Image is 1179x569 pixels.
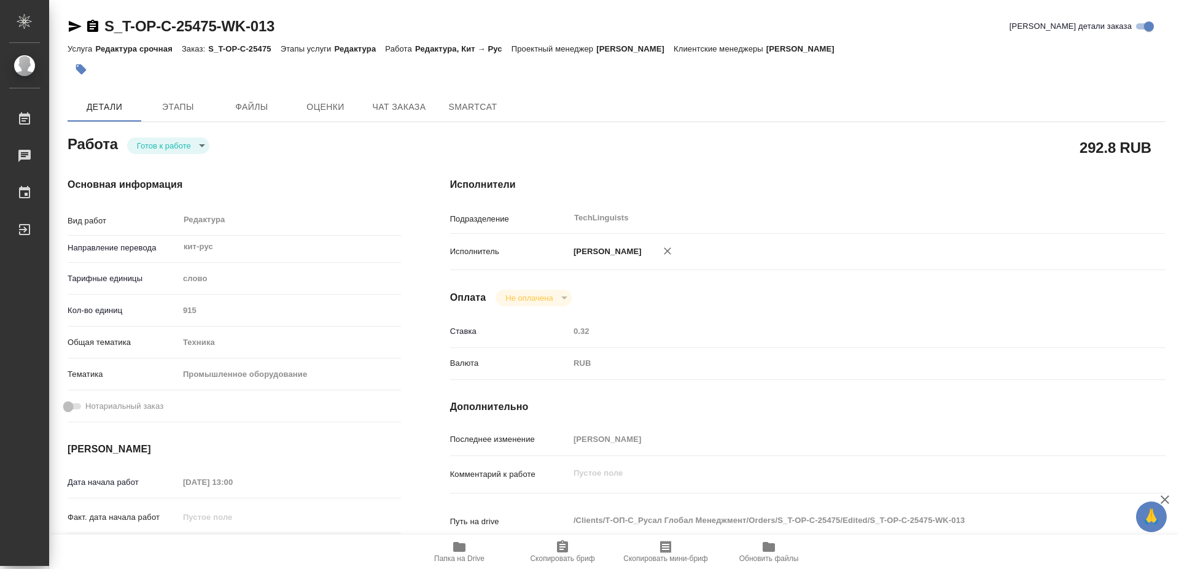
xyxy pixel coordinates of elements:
p: Работа [385,44,415,53]
input: Пустое поле [179,473,286,491]
p: Подразделение [450,213,569,225]
h4: Оплата [450,290,486,305]
div: Техника [179,332,401,353]
span: Детали [75,99,134,115]
input: Пустое поле [179,301,401,319]
button: Не оплачена [502,293,556,303]
h2: Работа [68,132,118,154]
p: Тематика [68,368,179,381]
button: Добавить тэг [68,56,95,83]
span: Обновить файлы [739,554,799,563]
p: [PERSON_NAME] [596,44,674,53]
h4: Основная информация [68,177,401,192]
h4: Исполнители [450,177,1165,192]
span: Оценки [296,99,355,115]
button: Готов к работе [133,141,195,151]
span: [PERSON_NAME] детали заказа [1010,20,1132,33]
input: Пустое поле [179,508,286,526]
p: Редактура [335,44,386,53]
p: Ставка [450,325,569,338]
p: Последнее изменение [450,433,569,446]
p: Редактура срочная [95,44,181,53]
p: Путь на drive [450,516,569,528]
textarea: /Clients/Т-ОП-С_Русал Глобал Менеджмент/Orders/S_T-OP-C-25475/Edited/S_T-OP-C-25475-WK-013 [569,510,1106,531]
button: Скопировать ссылку [85,19,100,34]
button: Удалить исполнителя [654,238,681,265]
p: S_T-OP-C-25475 [208,44,280,53]
span: Нотариальный заказ [85,400,163,412]
p: Заказ: [182,44,208,53]
p: Направление перевода [68,242,179,254]
p: Редактура, Кит → Рус [415,44,512,53]
input: Пустое поле [569,430,1106,448]
button: Папка на Drive [408,535,511,569]
a: S_T-OP-C-25475-WK-013 [104,18,274,34]
button: Скопировать мини-бриф [614,535,717,569]
p: Дата начала работ [68,476,179,489]
div: Готов к работе [496,290,571,306]
p: Этапы услуги [281,44,335,53]
span: Этапы [149,99,208,115]
button: 🙏 [1136,501,1167,532]
div: Промышленное оборудование [179,364,401,385]
span: Скопировать бриф [530,554,594,563]
span: Чат заказа [370,99,429,115]
h2: 292.8 RUB [1080,137,1151,158]
div: Готов к работе [127,137,209,154]
button: Скопировать ссылку для ЯМессенджера [68,19,82,34]
p: [PERSON_NAME] [766,44,844,53]
h4: Дополнительно [450,400,1165,414]
span: Файлы [222,99,281,115]
input: Пустое поле [569,322,1106,340]
button: Обновить файлы [717,535,820,569]
p: Клиентские менеджеры [674,44,766,53]
p: Тарифные единицы [68,273,179,285]
p: Исполнитель [450,246,569,258]
p: Проектный менеджер [512,44,596,53]
p: Комментарий к работе [450,468,569,481]
p: Факт. дата начала работ [68,511,179,524]
div: слово [179,268,401,289]
p: Кол-во единиц [68,304,179,317]
p: Вид работ [68,215,179,227]
p: Услуга [68,44,95,53]
p: Валюта [450,357,569,370]
span: 🙏 [1141,504,1162,530]
p: Общая тематика [68,336,179,349]
p: [PERSON_NAME] [569,246,642,258]
span: Скопировать мини-бриф [623,554,707,563]
button: Скопировать бриф [511,535,614,569]
div: RUB [569,353,1106,374]
span: SmartCat [443,99,502,115]
h4: [PERSON_NAME] [68,442,401,457]
span: Папка на Drive [434,554,484,563]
